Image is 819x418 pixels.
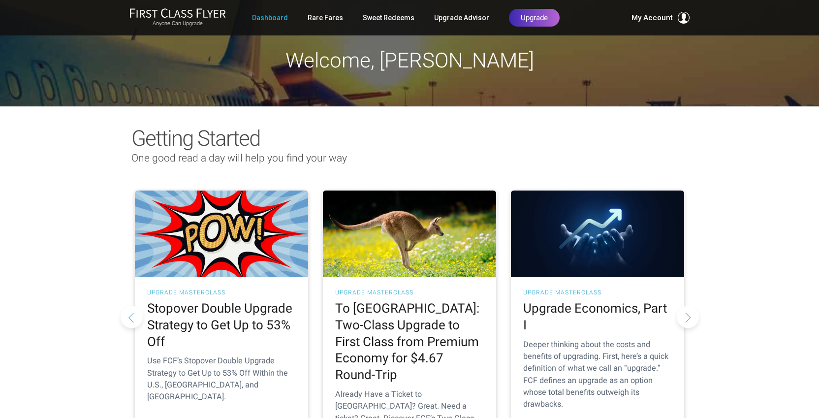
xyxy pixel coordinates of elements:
[285,48,534,72] span: Welcome, [PERSON_NAME]
[523,339,672,411] p: Deeper thinking about the costs and benefits of upgrading. First, here’s a quick definition of wh...
[631,12,673,24] span: My Account
[509,9,560,27] a: Upgrade
[131,152,347,164] span: One good read a day will help you find your way
[631,12,690,24] button: My Account
[252,9,288,27] a: Dashboard
[121,306,143,328] button: Previous slide
[523,300,672,334] h2: Upgrade Economics, Part I
[129,8,226,18] img: First Class Flyer
[129,8,226,28] a: First Class FlyerAnyone Can Upgrade
[129,20,226,27] small: Anyone Can Upgrade
[147,300,296,350] h2: Stopover Double Upgrade Strategy to Get Up to 53% Off
[677,306,699,328] button: Next slide
[147,355,296,403] p: Use FCF’s Stopover Double Upgrade Strategy to Get Up to 53% Off Within the U.S., [GEOGRAPHIC_DATA...
[335,300,484,384] h2: To [GEOGRAPHIC_DATA]: Two-Class Upgrade to First Class from Premium Economy for $4.67 Round-Trip
[131,126,260,151] span: Getting Started
[308,9,343,27] a: Rare Fares
[363,9,414,27] a: Sweet Redeems
[434,9,489,27] a: Upgrade Advisor
[147,289,296,295] h3: UPGRADE MASTERCLASS
[523,289,672,295] h3: UPGRADE MASTERCLASS
[335,289,484,295] h3: UPGRADE MASTERCLASS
